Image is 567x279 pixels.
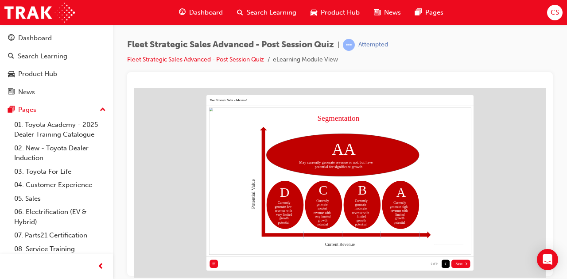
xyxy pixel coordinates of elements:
[218,122,235,127] span: revenue with
[97,261,104,272] span: prev-icon
[146,95,155,113] span: D
[18,69,57,79] div: Product Hub
[296,174,303,177] div: 6 of 9
[4,28,109,102] button: DashboardSearch LearningProduct HubNews
[182,111,194,115] span: Currently
[18,87,35,97] div: News
[311,7,317,18] span: car-icon
[11,118,109,141] a: 01. Toyota Academy - 2025 Dealer Training Catalogue
[183,118,193,123] span: modest
[11,141,109,165] a: 02. New - Toyota Dealer Induction
[537,249,558,270] div: Open Intercom Messenger
[384,8,401,18] span: News
[182,114,193,119] span: generate
[8,70,15,78] span: car-icon
[144,112,156,117] span: Currently
[179,7,186,18] span: guage-icon
[358,41,388,49] div: Attempted
[142,124,158,129] span: very limited
[179,122,196,127] span: revenue with
[8,53,14,61] span: search-icon
[172,4,230,22] a: guage-iconDashboard
[220,118,233,123] span: moderate
[222,130,231,135] span: growth
[4,102,109,118] button: Pages
[247,8,296,18] span: Search Learning
[11,178,109,192] a: 04. Customer Experience
[183,24,225,35] span: Segmentation
[75,10,113,14] div: Fleet Strategic Sales - Advanced
[4,48,109,65] a: Search Learning
[261,128,270,133] span: growth
[259,112,272,117] span: Currently
[222,126,232,131] span: limited
[165,72,238,77] span: May currently generate revenue or not, but have
[144,132,155,137] span: potential
[180,126,196,131] span: very limited
[18,51,67,61] div: Search Learning
[145,128,154,133] span: growth
[100,104,106,116] span: up-icon
[367,4,408,22] a: news-iconNews
[321,174,328,178] span: Next
[224,93,233,111] span: B
[11,165,109,179] a: 03. Toyota For Life
[4,84,109,100] a: News
[338,40,339,50] span: |
[183,130,193,135] span: growth
[189,8,223,18] span: Dashboard
[127,56,264,63] a: Fleet Strategic Sales Advanced - Post Session Quiz
[8,106,15,114] span: pages-icon
[11,242,109,256] a: 08. Service Training
[140,116,157,121] span: generate low
[547,5,563,20] button: CS
[180,76,228,81] span: potential for significant growth
[18,33,52,43] div: Dashboard
[127,40,334,50] span: Fleet Strategic Sales Advanced - Post Session Quiz
[321,8,360,18] span: Product Hub
[8,88,15,96] span: news-icon
[184,93,193,111] span: C
[551,8,559,18] span: CS
[415,7,422,18] span: pages-icon
[425,8,443,18] span: Pages
[198,50,221,73] span: AA
[221,134,232,139] span: potential
[230,4,303,22] a: search-iconSearch Learning
[4,3,75,23] img: Trak
[221,114,232,119] span: generate
[408,4,450,22] a: pages-iconPages
[256,120,273,125] span: revenue with
[11,205,109,229] a: 06. Electrification (EV & Hybrid)
[262,95,271,113] span: A
[374,7,381,18] span: news-icon
[115,91,122,121] span: Potential Value
[140,120,157,125] span: revenue with
[343,39,355,51] span: learningRecordVerb_ATTEMPT-icon
[237,7,243,18] span: search-icon
[259,132,271,137] span: potential
[303,4,367,22] a: car-iconProduct Hub
[18,105,36,115] div: Pages
[11,192,109,206] a: 05. Sales
[4,30,109,46] a: Dashboard
[11,229,109,242] a: 07. Parts21 Certification
[261,124,270,129] span: limited
[190,153,220,160] span: Current Revenue
[221,111,233,115] span: Currently
[273,55,338,65] li: eLearning Module View
[255,116,273,121] span: generate high
[182,134,194,139] span: potential
[8,34,15,42] span: guage-icon
[4,66,109,82] a: Product Hub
